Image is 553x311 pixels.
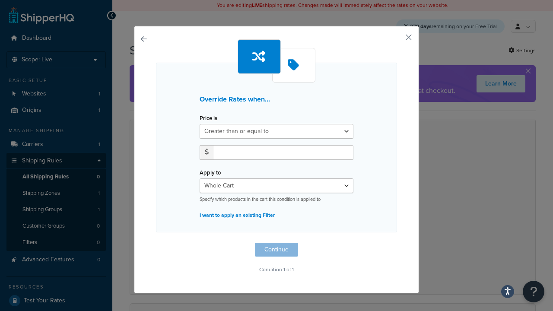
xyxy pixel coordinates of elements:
label: Apply to [200,169,221,176]
label: Price is [200,115,217,121]
p: Specify which products in the cart this condition is applied to [200,196,353,203]
p: I want to apply an existing Filter [200,209,353,221]
p: Condition 1 of 1 [156,263,397,276]
h3: Override Rates when... [200,95,353,103]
